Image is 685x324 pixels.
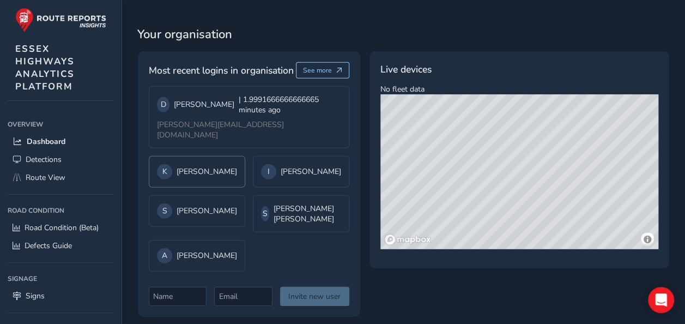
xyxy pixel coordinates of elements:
[8,237,114,255] a: Defects Guide
[8,219,114,237] a: Road Condition (Beta)
[15,8,106,32] img: rr logo
[15,43,75,93] span: ESSEX HIGHWAYS ANALYTICS PLATFORM
[380,62,432,76] span: Live devices
[268,166,270,177] span: I
[8,133,114,151] a: Dashboard
[149,287,207,306] input: Name
[8,169,114,187] a: Route View
[214,287,272,306] input: Email
[296,62,350,79] button: See more
[8,271,114,287] div: Signage
[261,203,341,224] div: [PERSON_NAME] [PERSON_NAME]
[8,151,114,169] a: Detections
[157,248,237,263] div: [PERSON_NAME]
[263,208,268,219] span: S
[26,291,45,301] span: Signs
[648,287,674,313] div: Open Intercom Messenger
[261,164,341,179] div: [PERSON_NAME]
[157,119,284,140] span: [PERSON_NAME][EMAIL_ADDRESS][DOMAIN_NAME]
[26,172,65,183] span: Route View
[161,99,166,110] span: D
[25,223,99,233] span: Road Condition (Beta)
[157,203,237,219] div: [PERSON_NAME]
[26,154,62,165] span: Detections
[239,94,341,115] span: | 1.9991666666666665 minutes ago
[149,63,294,77] span: Most recent logins in organisation
[369,51,670,269] div: No fleet data
[25,241,72,251] span: Defects Guide
[303,66,332,75] span: See more
[157,94,341,115] div: [PERSON_NAME]
[162,206,167,216] span: S
[157,164,237,179] div: [PERSON_NAME]
[162,250,167,261] span: A
[8,287,114,305] a: Signs
[162,166,167,177] span: K
[137,26,670,43] span: Your organisation
[8,116,114,133] div: Overview
[8,202,114,219] div: Road Condition
[27,136,65,147] span: Dashboard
